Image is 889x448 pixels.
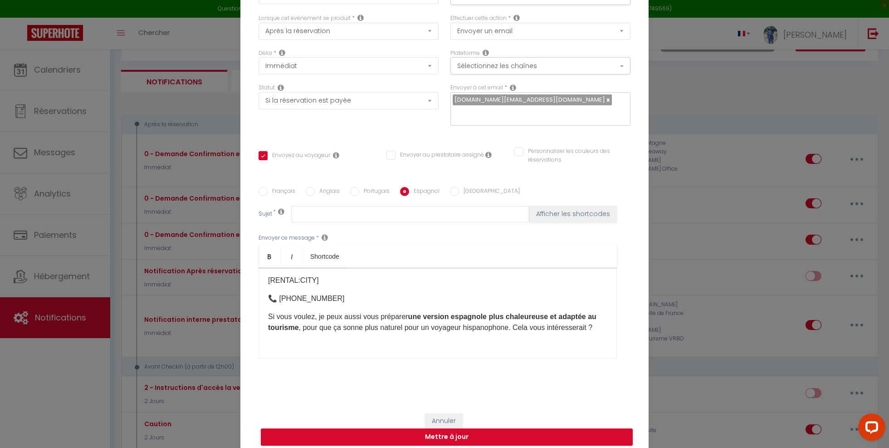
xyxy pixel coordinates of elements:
[529,206,617,222] button: Afficher les shortcodes
[315,187,340,197] label: Anglais
[459,187,520,197] label: [GEOGRAPHIC_DATA]
[278,208,284,215] i: Subject
[333,152,339,159] i: Envoyer au voyageur
[303,246,347,267] a: Shortcode
[261,428,633,446] button: Mettre à jour
[851,410,889,448] iframe: LiveChat chat widget
[268,311,607,333] p: Si vous voulez, je peux aussi vous préparer , pour que ça sonne plus naturel pour un voyageur his...
[259,246,281,267] a: Bold
[450,84,503,92] label: Envoyer à cet email
[450,49,480,58] label: Plateforme
[281,246,303,267] a: Italic
[322,234,328,241] i: Message
[409,187,440,197] label: Espagnol
[279,49,285,56] i: Action Time
[513,14,520,21] i: Action Type
[510,84,516,91] i: Recipient
[268,340,607,351] p: ​
[483,49,489,56] i: Action Channel
[425,414,463,429] button: Annuler
[259,84,275,92] label: Statut
[450,14,507,23] label: Effectuer cette action
[454,95,605,104] span: [DOMAIN_NAME][EMAIL_ADDRESS][DOMAIN_NAME]
[259,49,272,58] label: Délai
[259,210,272,219] label: Sujet
[259,14,351,23] label: Lorsque cet événement se produit
[359,187,390,197] label: Portugais
[259,234,315,242] label: Envoyer ce message
[450,57,630,74] button: Sélectionnez les chaînes
[278,84,284,91] i: Booking status
[268,275,607,286] p: [RENTAL:CITY]
[357,14,364,21] i: Event Occur
[268,293,607,304] p: 📞 [PHONE_NUMBER]
[268,313,596,331] b: une version espagnole plus chaleureuse et adaptée au tourisme
[268,187,295,197] label: Français
[485,151,492,158] i: Envoyer au prestataire si il est assigné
